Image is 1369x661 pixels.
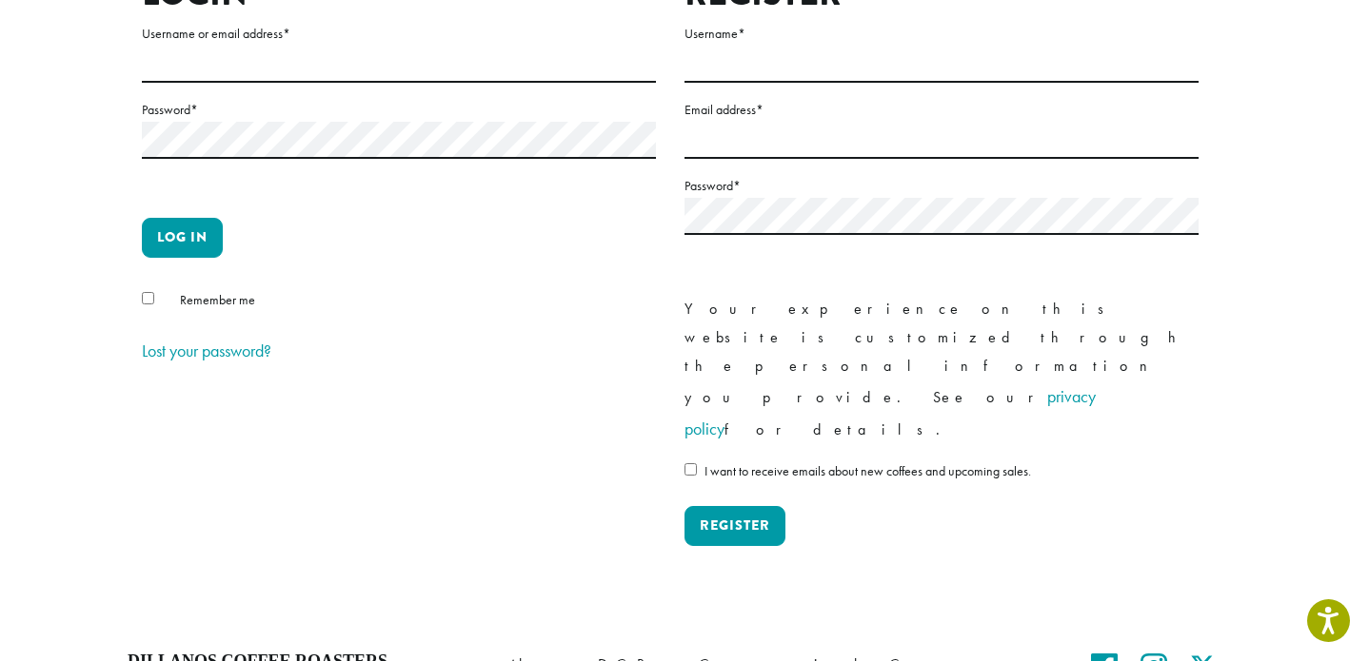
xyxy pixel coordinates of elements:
input: I want to receive emails about new coffees and upcoming sales. [684,463,697,476]
label: Username [684,22,1199,46]
label: Password [142,98,656,122]
a: Lost your password? [142,340,271,361]
a: privacy policy [684,385,1096,439]
button: Log in [142,218,223,258]
label: Username or email address [142,22,656,46]
span: I want to receive emails about new coffees and upcoming sales. [704,462,1031,479]
label: Password [684,174,1199,198]
button: Register [684,506,785,546]
p: Your experience on this website is customized through the personal information you provide. See o... [684,295,1199,445]
span: Remember me [180,291,255,308]
label: Email address [684,98,1199,122]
